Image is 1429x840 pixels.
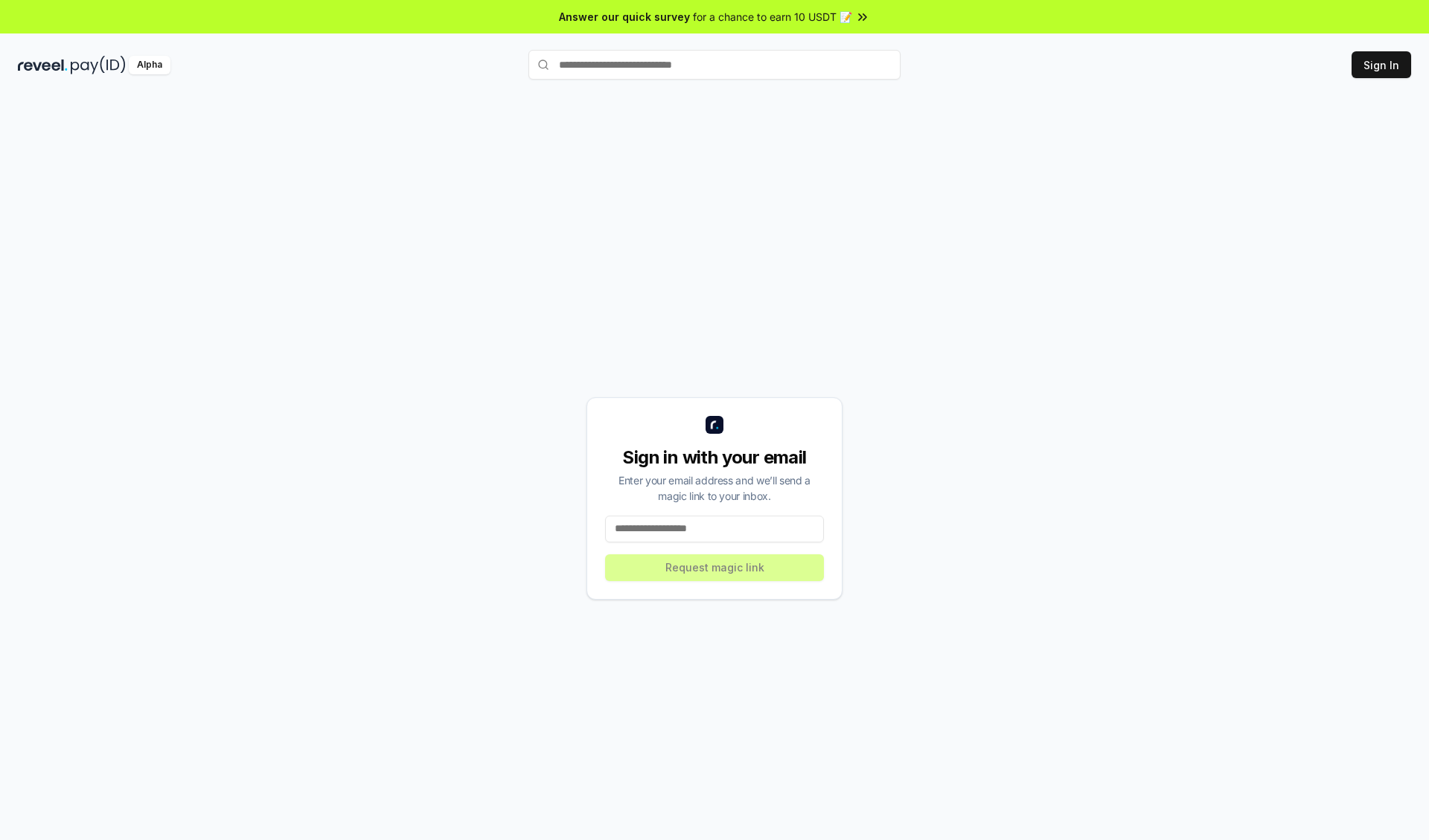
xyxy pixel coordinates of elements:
div: Alpha [129,56,170,74]
span: Answer our quick survey [559,9,690,25]
div: Enter your email address and we’ll send a magic link to your inbox. [605,472,824,504]
span: for a chance to earn 10 USDT 📝 [693,9,852,25]
button: Sign In [1352,51,1411,78]
img: reveel_dark [18,56,68,74]
img: pay_id [71,56,126,74]
img: logo_small [706,416,723,434]
div: Sign in with your email [605,446,824,469]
